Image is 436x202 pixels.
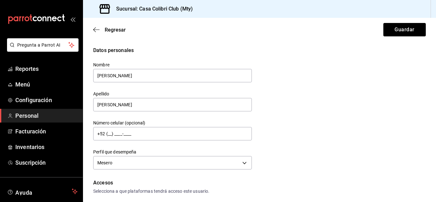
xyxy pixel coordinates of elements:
[4,46,79,53] a: Pregunta a Parrot AI
[93,179,426,187] div: Accesos
[93,47,426,54] div: Datos personales
[70,17,75,22] button: open_drawer_menu
[93,156,252,169] div: Mesero
[7,38,79,52] button: Pregunta a Parrot AI
[93,121,252,125] label: Número celular (opcional)
[111,5,193,13] h3: Sucursal: Casa Colibri Club (Mty)
[15,188,69,195] span: Ayuda
[15,143,78,151] span: Inventarios
[93,150,252,154] label: Perfil que desempeña
[383,23,426,36] button: Guardar
[93,92,252,96] label: Apellido
[93,63,252,67] label: Nombre
[15,111,78,120] span: Personal
[15,127,78,136] span: Facturación
[15,158,78,167] span: Suscripción
[93,27,126,33] button: Regresar
[105,27,126,33] span: Regresar
[15,96,78,104] span: Configuración
[15,64,78,73] span: Reportes
[17,42,69,49] span: Pregunta a Parrot AI
[93,188,426,195] div: Selecciona a que plataformas tendrá acceso este usuario.
[15,80,78,89] span: Menú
